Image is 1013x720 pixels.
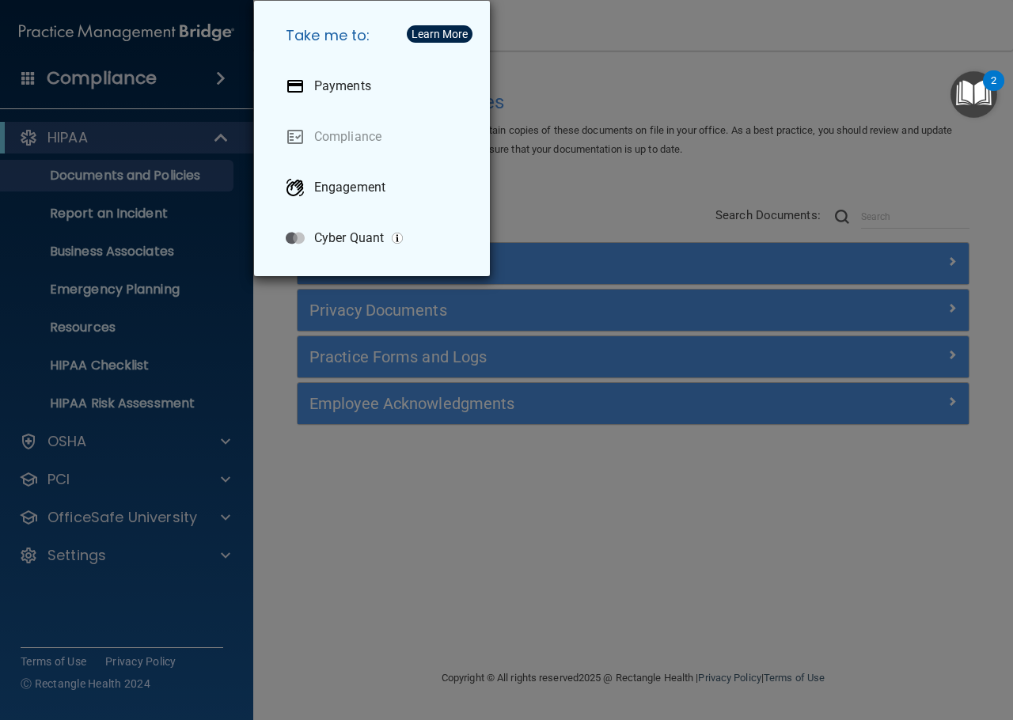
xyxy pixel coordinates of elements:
a: Engagement [273,165,477,210]
button: Open Resource Center, 2 new notifications [950,71,997,118]
p: Engagement [314,180,385,195]
a: Cyber Quant [273,216,477,260]
a: Compliance [273,115,477,159]
p: Cyber Quant [314,230,384,246]
h5: Take me to: [273,13,477,58]
iframe: Drift Widget Chat Controller [739,608,994,671]
p: Payments [314,78,371,94]
div: 2 [991,81,996,101]
button: Learn More [407,25,472,43]
a: Payments [273,64,477,108]
div: Learn More [412,28,468,40]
